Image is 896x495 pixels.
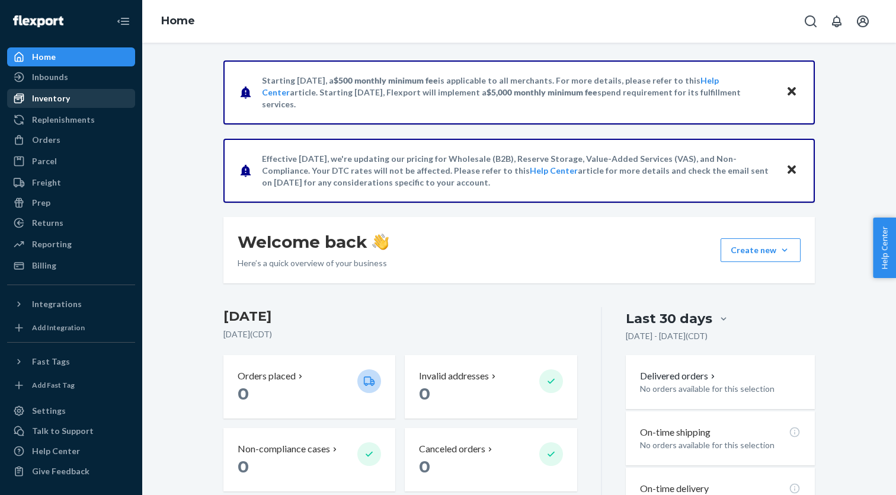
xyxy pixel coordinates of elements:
h1: Welcome back [238,231,389,253]
span: $5,000 monthly minimum fee [487,87,597,97]
a: Orders [7,130,135,149]
a: Help Center [7,442,135,461]
button: Open account menu [851,9,875,33]
a: Freight [7,173,135,192]
button: Close [784,84,799,101]
ol: breadcrumbs [152,4,204,39]
div: Inventory [32,92,70,104]
button: Non-compliance cases 0 [223,428,395,491]
div: Settings [32,405,66,417]
p: Starting [DATE], a is applicable to all merchants. For more details, please refer to this article... [262,75,775,110]
div: Freight [32,177,61,189]
a: Talk to Support [7,421,135,440]
p: Effective [DATE], we're updating our pricing for Wholesale (B2B), Reserve Storage, Value-Added Se... [262,153,775,189]
button: Open notifications [825,9,849,33]
p: Canceled orders [419,442,485,456]
div: Replenishments [32,114,95,126]
div: Give Feedback [32,465,89,477]
p: [DATE] ( CDT ) [223,328,577,340]
p: Here’s a quick overview of your business [238,257,389,269]
img: hand-wave emoji [372,234,389,250]
p: Non-compliance cases [238,442,330,456]
a: Parcel [7,152,135,171]
a: Prep [7,193,135,212]
div: Help Center [32,445,80,457]
p: On-time shipping [640,426,711,439]
a: Settings [7,401,135,420]
button: Invalid addresses 0 [405,355,577,419]
span: 0 [419,384,430,404]
a: Billing [7,256,135,275]
span: 0 [238,384,249,404]
div: Parcel [32,155,57,167]
div: Inbounds [32,71,68,83]
img: Flexport logo [13,15,63,27]
p: [DATE] - [DATE] ( CDT ) [626,330,708,342]
button: Orders placed 0 [223,355,395,419]
button: Close [784,162,799,179]
h3: [DATE] [223,307,577,326]
div: Billing [32,260,56,272]
span: 0 [238,456,249,477]
span: $500 monthly minimum fee [334,75,438,85]
a: Help Center [530,165,578,175]
a: Inbounds [7,68,135,87]
button: Delivered orders [640,369,718,383]
div: Talk to Support [32,425,94,437]
button: Integrations [7,295,135,314]
div: Last 30 days [626,309,712,328]
button: Canceled orders 0 [405,428,577,491]
button: Help Center [873,218,896,278]
button: Give Feedback [7,462,135,481]
a: Add Integration [7,318,135,337]
a: Inventory [7,89,135,108]
a: Home [7,47,135,66]
a: Reporting [7,235,135,254]
a: Replenishments [7,110,135,129]
div: Orders [32,134,60,146]
a: Returns [7,213,135,232]
span: 0 [419,456,430,477]
p: Invalid addresses [419,369,489,383]
div: Add Integration [32,322,85,333]
button: Open Search Box [799,9,823,33]
a: Home [161,14,195,27]
p: Orders placed [238,369,296,383]
p: No orders available for this selection [640,439,801,451]
div: Integrations [32,298,82,310]
button: Create new [721,238,801,262]
div: Fast Tags [32,356,70,368]
div: Returns [32,217,63,229]
p: No orders available for this selection [640,383,801,395]
a: Add Fast Tag [7,376,135,395]
div: Home [32,51,56,63]
div: Add Fast Tag [32,380,75,390]
button: Close Navigation [111,9,135,33]
div: Prep [32,197,50,209]
div: Reporting [32,238,72,250]
button: Fast Tags [7,352,135,371]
